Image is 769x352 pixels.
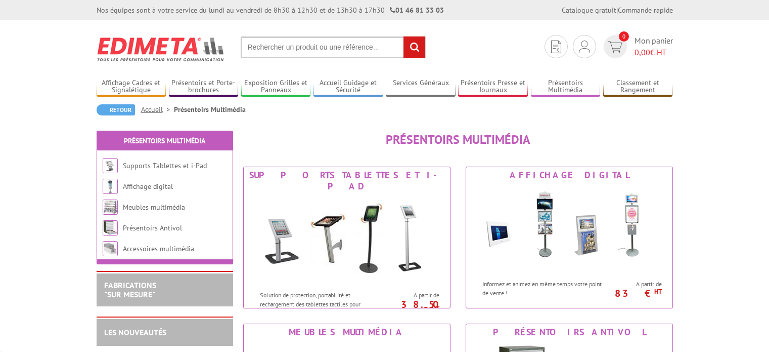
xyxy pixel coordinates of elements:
[383,301,439,314] p: 38.50 €
[123,203,185,212] a: Meubles multimédia
[466,167,673,308] a: Affichage digital Affichage digital Informez et animez en même temps votre point de vente ! A par...
[103,241,118,256] img: Accessoires multimédia
[246,327,447,338] div: Meubles multimédia
[241,36,426,58] input: Rechercher un produit ou une référence...
[253,194,440,286] img: Supports Tablettes et i-Pad
[458,79,528,95] a: Présentoirs Presse et Journaux
[97,5,444,15] div: Nos équipes sont à votre service du lundi au vendredi de 8h30 à 12h30 et de 13h30 à 17h30
[243,133,673,146] h1: Présentoirs Multimédia
[104,280,156,299] a: FABRICATIONS"Sur Mesure"
[123,161,207,170] a: Supports Tablettes et i-Pad
[619,31,629,42] span: 0
[469,327,670,338] div: Présentoirs Antivol
[124,136,205,145] a: Présentoirs Multimédia
[241,79,311,95] a: Exposition Grilles et Panneaux
[635,35,673,58] span: Mon panier
[635,47,650,57] span: 0,00
[403,36,425,58] input: rechercher
[469,170,670,181] div: Affichage digital
[618,6,673,15] a: Commande rapide
[386,79,456,95] a: Services Généraux
[603,79,673,95] a: Classement et Rangement
[123,244,194,253] a: Accessoires multimédia
[601,35,673,58] a: devis rapide 0 Mon panier 0,00€ HT
[482,280,608,297] p: Informez et animez en même temps votre point de vente !
[260,291,385,317] p: Solution de protection, portabilité et rechargement des tablettes tactiles pour professionnels.
[388,291,439,299] span: A partir de
[551,41,561,53] img: devis rapide
[97,79,166,95] a: Affichage Cadres et Signalétique
[313,79,383,95] a: Accueil Guidage et Sécurité
[103,220,118,236] img: Présentoirs Antivol
[608,41,622,53] img: devis rapide
[103,200,118,215] img: Meubles multimédia
[476,183,663,275] img: Affichage digital
[103,179,118,194] img: Affichage digital
[174,104,246,114] li: Présentoirs Multimédia
[605,290,662,296] p: 83 €
[243,167,450,308] a: Supports Tablettes et i-Pad Supports Tablettes et i-Pad Solution de protection, portabilité et re...
[97,30,225,68] img: Edimeta
[97,104,135,115] a: Retour
[562,6,616,15] a: Catalogue gratuit
[123,182,173,191] a: Affichage digital
[531,79,601,95] a: Présentoirs Multimédia
[432,304,439,313] sup: HT
[169,79,239,95] a: Présentoirs et Porte-brochures
[562,5,673,15] div: |
[654,287,662,296] sup: HT
[103,158,118,173] img: Supports Tablettes et i-Pad
[246,170,447,192] div: Supports Tablettes et i-Pad
[610,280,662,288] span: A partir de
[390,6,444,15] strong: 01 46 81 33 03
[104,327,166,337] a: LES NOUVEAUTÉS
[635,47,673,58] span: € HT
[141,105,174,114] a: Accueil
[123,223,182,232] a: Présentoirs Antivol
[579,41,590,53] img: devis rapide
